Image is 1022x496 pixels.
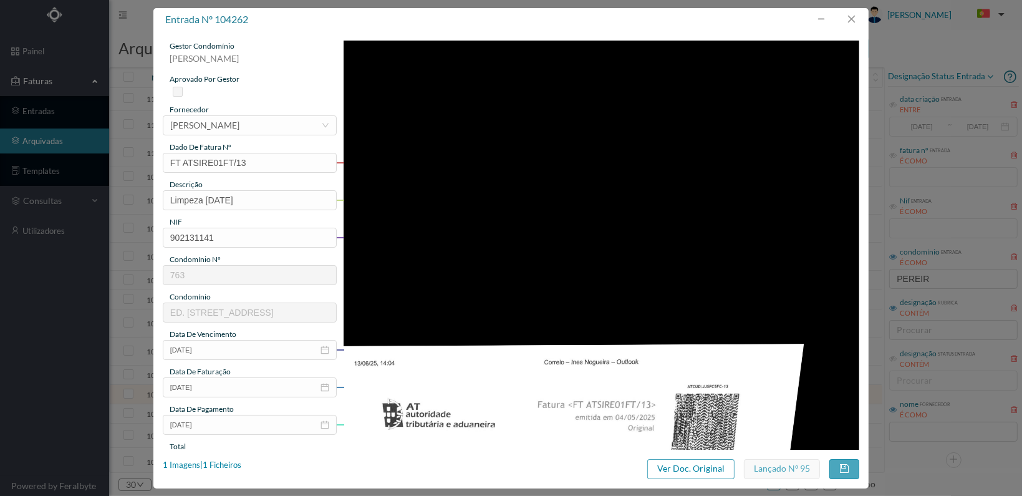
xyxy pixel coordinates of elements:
[170,255,221,264] span: condomínio nº
[170,442,186,451] span: total
[322,122,329,129] i: icon: down
[163,52,337,74] div: [PERSON_NAME]
[321,421,329,429] i: icon: calendar
[165,13,248,25] span: entrada nº 104262
[647,459,735,479] button: Ver Doc. Original
[170,292,211,301] span: condomínio
[321,346,329,354] i: icon: calendar
[170,329,236,339] span: data de vencimento
[163,459,241,472] div: 1 Imagens | 1 Ficheiros
[170,116,239,135] div: Teresa Maria Pereira Vilela
[170,74,239,84] span: aprovado por gestor
[170,142,231,152] span: dado de fatura nº
[170,180,203,189] span: descrição
[170,41,234,51] span: gestor condomínio
[170,404,234,414] span: data de pagamento
[967,4,1010,24] button: PT
[321,383,329,392] i: icon: calendar
[744,459,820,479] button: Lançado nº 95
[170,217,182,226] span: NIF
[170,367,231,376] span: data de faturação
[170,105,209,114] span: fornecedor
